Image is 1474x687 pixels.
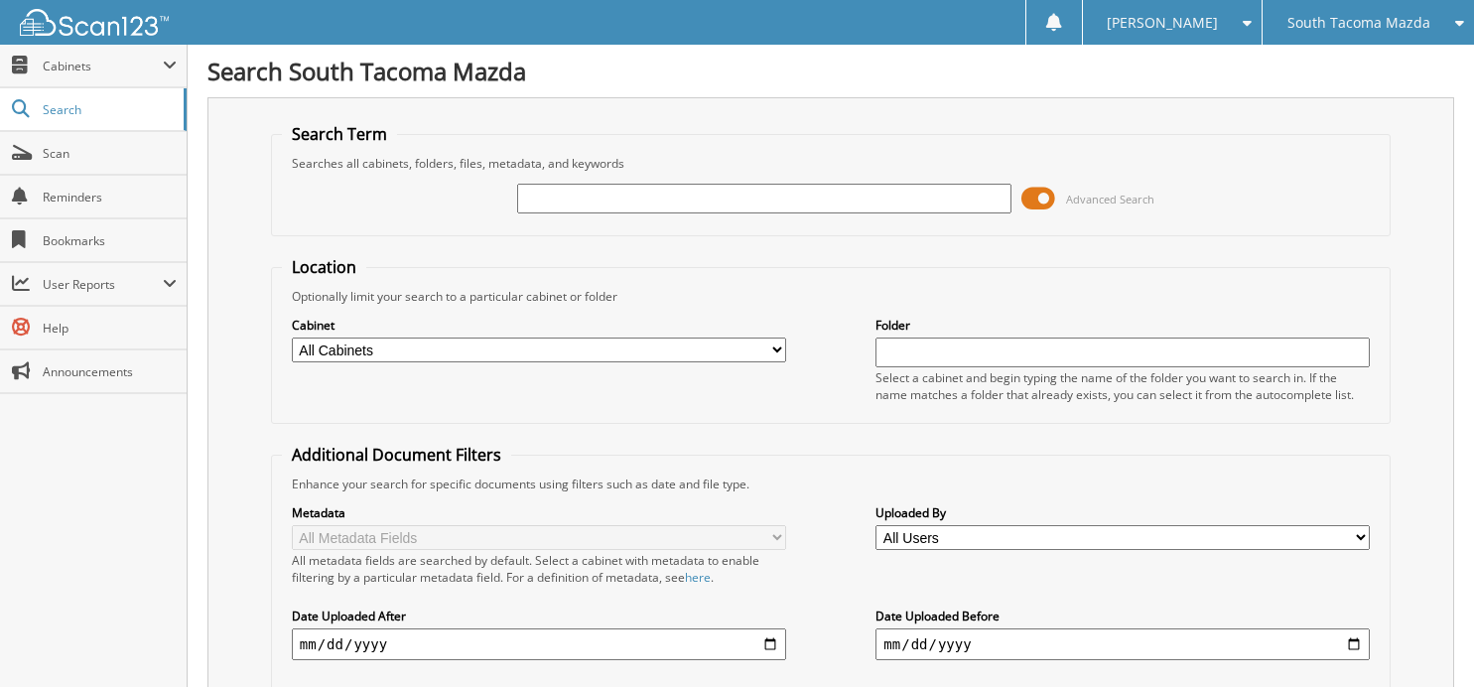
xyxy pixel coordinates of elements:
span: Search [43,101,174,118]
span: User Reports [43,276,163,293]
span: Bookmarks [43,232,177,249]
span: Announcements [43,363,177,380]
span: [PERSON_NAME] [1107,17,1218,29]
legend: Search Term [282,123,397,145]
legend: Location [282,256,366,278]
a: here [685,569,711,586]
label: Date Uploaded After [292,608,786,624]
div: Searches all cabinets, folders, files, metadata, and keywords [282,155,1380,172]
label: Folder [875,317,1370,334]
span: South Tacoma Mazda [1287,17,1430,29]
div: Enhance your search for specific documents using filters such as date and file type. [282,476,1380,492]
h1: Search South Tacoma Mazda [207,55,1454,87]
span: Reminders [43,189,177,206]
div: Optionally limit your search to a particular cabinet or folder [282,288,1380,305]
span: Scan [43,145,177,162]
iframe: Chat Widget [1375,592,1474,687]
span: Advanced Search [1066,192,1154,206]
label: Metadata [292,504,786,521]
label: Cabinet [292,317,786,334]
legend: Additional Document Filters [282,444,511,466]
div: Select a cabinet and begin typing the name of the folder you want to search in. If the name match... [875,369,1370,403]
label: Date Uploaded Before [875,608,1370,624]
input: start [292,628,786,660]
img: scan123-logo-white.svg [20,9,169,36]
div: All metadata fields are searched by default. Select a cabinet with metadata to enable filtering b... [292,552,786,586]
input: end [875,628,1370,660]
label: Uploaded By [875,504,1370,521]
span: Cabinets [43,58,163,74]
span: Help [43,320,177,337]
